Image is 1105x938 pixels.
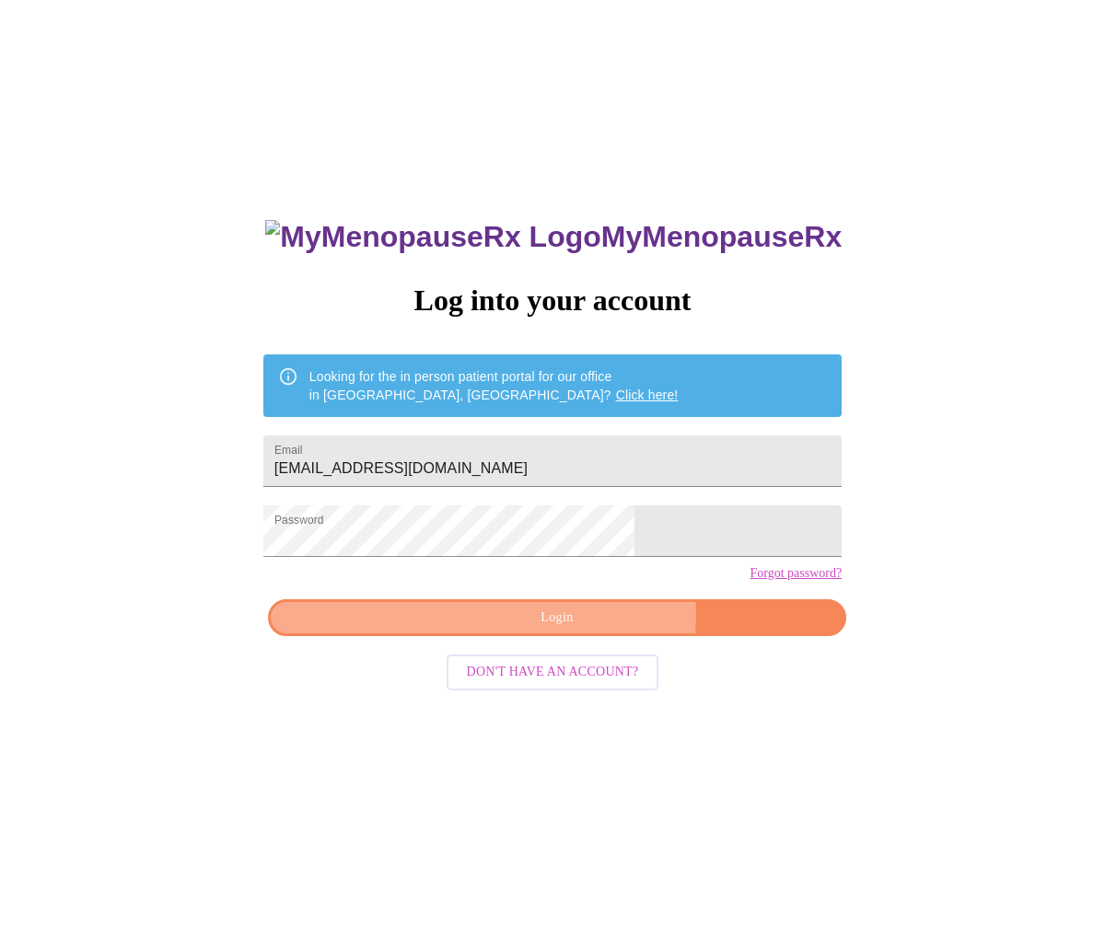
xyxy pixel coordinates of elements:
a: Don't have an account? [442,663,664,678]
div: Looking for the in person patient portal for our office in [GEOGRAPHIC_DATA], [GEOGRAPHIC_DATA]? [309,360,679,411]
span: Login [289,607,825,630]
a: Forgot password? [750,566,842,581]
img: MyMenopauseRx Logo [265,220,600,254]
span: Don't have an account? [467,661,639,684]
h3: Log into your account [263,284,842,318]
button: Don't have an account? [447,654,659,690]
button: Login [268,599,846,637]
h3: MyMenopauseRx [265,220,842,254]
a: Click here! [616,388,679,402]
